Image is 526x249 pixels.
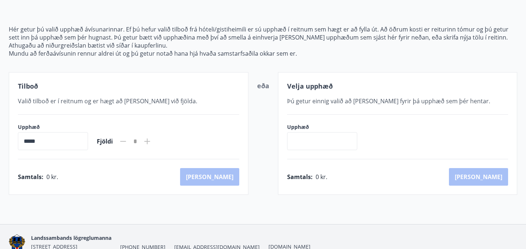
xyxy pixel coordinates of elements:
[18,173,43,181] span: Samtals :
[287,123,365,131] label: Upphæð
[18,123,88,131] label: Upphæð
[18,82,38,90] span: Tilboð
[46,173,58,181] span: 0 kr.
[287,173,313,181] span: Samtals :
[287,97,490,105] span: Þú getur einnig valið að [PERSON_NAME] fyrir þá upphæð sem þér hentar.
[257,81,269,90] span: eða
[31,234,111,241] span: Landssambands lögreglumanna
[316,173,327,181] span: 0 kr.
[9,49,517,57] p: Mundu að ferðaávísunin rennur aldrei út og þú getur notað hana hjá hvaða samstarfsaðila okkar sem...
[287,82,333,90] span: Velja upphæð
[97,137,113,145] span: Fjöldi
[18,97,197,105] span: Valið tilboð er í reitnum og er hægt að [PERSON_NAME] við fjölda.
[9,25,517,41] p: Hér getur þú valið upphæð ávísunarinnar. Ef þú hefur valið tilboð frá hóteli/gistiheimili er sú u...
[9,41,517,49] p: Athugaðu að niðurgreiðslan bætist við síðar í kaupferlinu.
